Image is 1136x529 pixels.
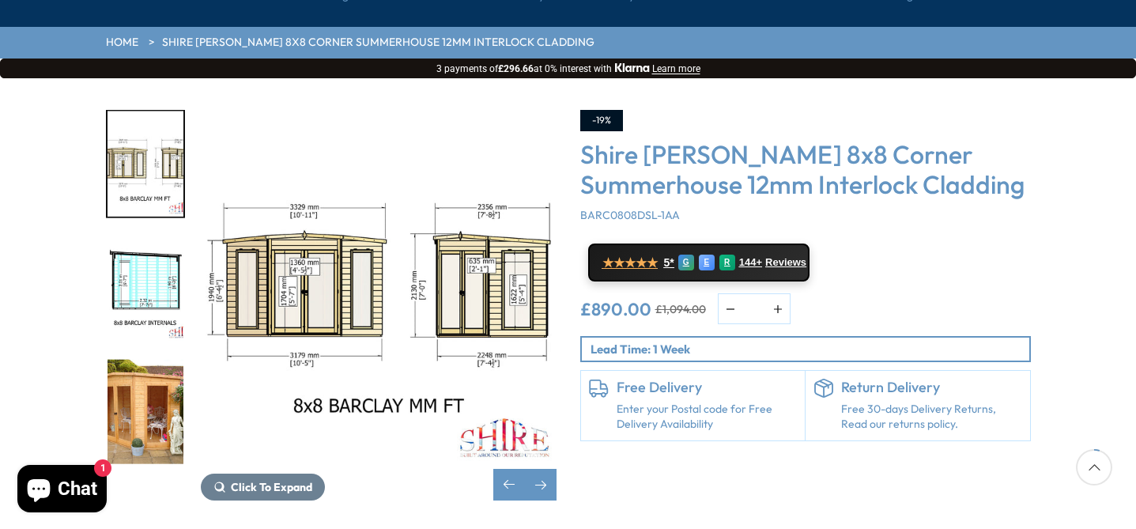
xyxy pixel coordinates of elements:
span: Reviews [765,256,806,269]
div: R [719,255,735,270]
div: 3 / 14 [106,110,185,218]
del: £1,094.00 [655,304,706,315]
span: BARC0808DSL-1AA [580,208,680,222]
a: Enter your Postal code for Free Delivery Availability [617,402,798,433]
a: ★★★★★ 5* G E R 144+ Reviews [588,244,810,282]
span: 144+ [739,256,762,269]
div: -19% [580,110,623,131]
span: Click To Expand [231,480,312,494]
span: ★★★★★ [602,255,658,270]
p: Lead Time: 1 Week [591,341,1029,357]
div: 5 / 14 [106,357,185,466]
img: 8x8Barclaymmft_ad2b4a8c-b1f5-4913-96ef-57d396f27519_200x200.jpg [108,111,183,217]
div: 3 / 14 [201,110,557,501]
h3: Shire [PERSON_NAME] 8x8 Corner Summerhouse 12mm Interlock Cladding [580,139,1031,200]
div: 4 / 14 [106,234,185,342]
img: Barclay8x8_4_8bd66011-3430-4802-80e0-46604a222c26_200x200.jpg [108,359,183,464]
div: G [678,255,694,270]
inbox-online-store-chat: Shopify online store chat [13,465,111,516]
h6: Return Delivery [841,379,1022,396]
button: Click To Expand [201,474,325,501]
img: Shire Barclay 8x8 Corner Summerhouse 12mm Interlock Cladding - Best Shed [201,110,557,466]
div: Next slide [525,469,557,501]
h6: Free Delivery [617,379,798,396]
p: Free 30-days Delivery Returns, Read our returns policy. [841,402,1022,433]
a: Shire [PERSON_NAME] 8x8 Corner Summerhouse 12mm Interlock Cladding [162,35,594,51]
div: E [699,255,715,270]
img: 8x8Barclayinternals_1b83507d-13b6-4587-92e3-f27988380a3d_200x200.jpg [108,236,183,341]
a: HOME [106,35,138,51]
div: Previous slide [493,469,525,501]
ins: £890.00 [580,300,651,318]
